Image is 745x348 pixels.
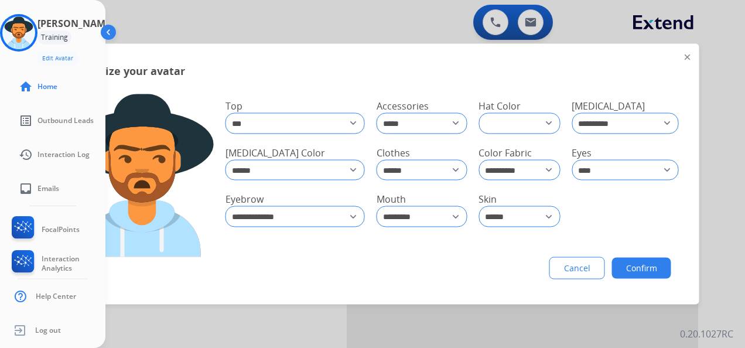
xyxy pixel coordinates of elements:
span: Mouth [377,193,406,206]
mat-icon: inbox [19,182,33,196]
span: [MEDICAL_DATA] Color [225,146,325,159]
span: Home [37,82,57,91]
span: Accessories [377,100,429,112]
h3: [PERSON_NAME] [37,16,114,30]
span: Help Center [36,292,76,301]
span: Top [225,100,242,112]
span: Skin [479,193,497,206]
button: Cancel [549,257,605,279]
a: Interaction Analytics [9,250,105,277]
span: [MEDICAL_DATA] [572,100,645,112]
span: Log out [35,326,61,335]
mat-icon: list_alt [19,114,33,128]
div: Training [37,30,71,45]
a: FocalPoints [9,216,80,243]
span: Eyes [572,146,592,159]
mat-icon: home [19,80,33,94]
button: Confirm [612,258,671,279]
span: Interaction Log [37,150,90,159]
span: FocalPoints [42,225,80,234]
span: Outbound Leads [37,116,94,125]
img: close-button [685,54,691,60]
img: avatar [2,16,35,49]
span: Interaction Analytics [42,254,105,273]
span: Clothes [377,146,410,159]
span: Customize your avatar [65,63,185,79]
span: Hat Color [479,100,521,112]
p: 0.20.1027RC [680,327,733,341]
span: Emails [37,184,59,193]
span: Color Fabric [479,146,532,159]
mat-icon: history [19,148,33,162]
button: Edit Avatar [37,52,78,65]
span: Eyebrow [225,193,264,206]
